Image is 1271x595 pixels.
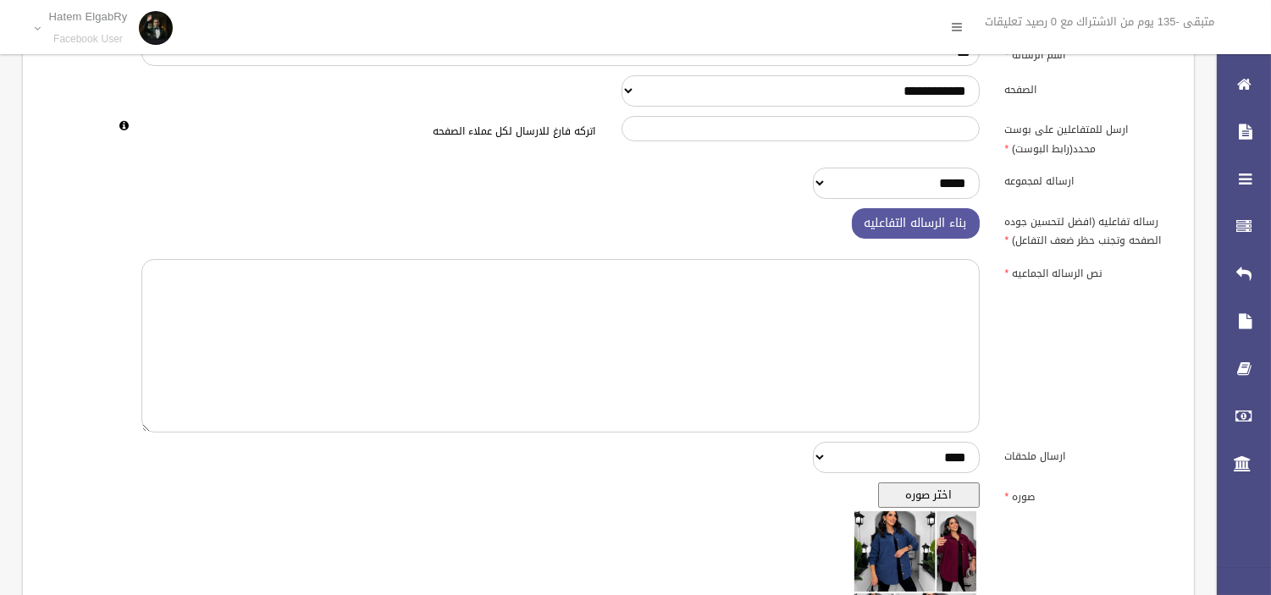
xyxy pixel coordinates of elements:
button: اختر صوره [878,482,980,508]
button: بناء الرساله التفاعليه [852,208,980,240]
label: نص الرساله الجماعيه [992,259,1185,283]
label: صوره [992,482,1185,506]
label: ارساله لمجموعه [992,168,1185,191]
label: الصفحه [992,75,1185,99]
label: ارسل للمتفاعلين على بوست محدد(رابط البوست) [992,116,1185,158]
h6: اتركه فارغ للارسال لكل عملاء الصفحه [141,126,595,137]
p: Hatem ElgabRy [49,10,128,23]
small: Facebook User [49,33,128,46]
label: ارسال ملحقات [992,442,1185,466]
label: رساله تفاعليه (افضل لتحسين جوده الصفحه وتجنب حظر ضعف التفاعل) [992,208,1185,251]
